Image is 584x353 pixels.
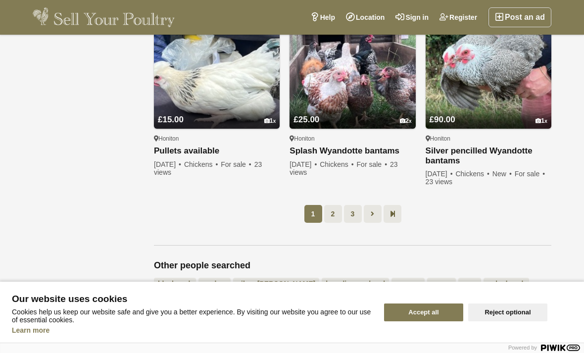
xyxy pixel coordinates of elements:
a: cuckoo [198,278,231,290]
a: Splash Wyandotte bantams [290,146,415,156]
span: Our website uses cookies [12,294,372,304]
div: 1 [535,117,547,125]
a: Location [341,7,390,27]
span: For sale [221,160,252,168]
span: New [492,170,513,178]
h2: Other people searched [154,260,551,271]
span: 23 views [154,160,262,176]
a: Learn more [12,326,49,334]
span: 23 views [426,178,452,186]
span: 1 [304,205,322,223]
span: £15.00 [158,115,184,124]
span: [DATE] [426,170,454,178]
a: £25.00 2 [290,96,415,129]
a: 2 [324,205,342,223]
a: Pullets available [154,146,280,156]
span: For sale [515,170,546,178]
button: Accept all [384,303,463,321]
span: £90.00 [430,115,455,124]
a: silver [PERSON_NAME] [233,278,319,290]
a: Help [305,7,341,27]
span: For sale [357,160,388,168]
div: Honiton [426,135,551,143]
span: £25.00 [293,115,319,124]
div: 2 [400,117,412,125]
span: Chickens [184,160,219,168]
p: Cookies help us keep our website safe and give you a better experience. By visiting our website y... [12,308,372,324]
a: Silver pencilled Wyandotte bantams [426,146,551,166]
a: £90.00 1 [426,96,551,129]
a: pure [458,278,481,290]
a: Sign in [390,7,434,27]
a: black rock [154,278,196,290]
img: Sell Your Poultry [33,7,175,27]
span: Chickens [320,160,355,168]
img: Pullets available [154,3,280,129]
a: Register [434,7,483,27]
a: 3 [344,205,362,223]
span: [DATE] [154,160,182,168]
img: Splash Wyandotte bantams [290,3,415,129]
span: Powered by [508,345,537,351]
img: Silver pencilled Wyandotte bantams [426,3,551,129]
button: Reject optional [468,303,547,321]
a: £15.00 1 [154,96,280,129]
a: breeding cockerel [322,278,389,290]
div: 1 [264,117,276,125]
a: Post an ad [488,7,551,27]
span: [DATE] [290,160,318,168]
span: 23 views [290,160,397,176]
span: Chickens [455,170,490,178]
a: pure co [391,278,425,290]
a: naked neck [484,278,529,290]
div: Honiton [290,135,415,143]
div: Honiton [154,135,280,143]
a: pure c [427,278,456,290]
